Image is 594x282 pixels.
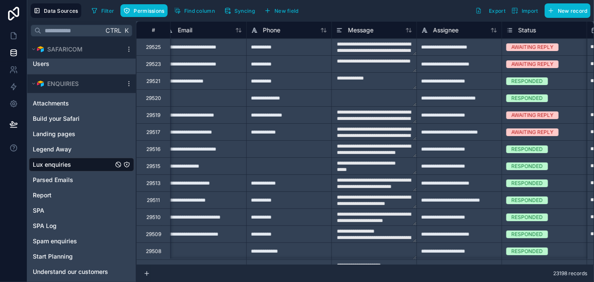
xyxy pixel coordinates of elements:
span: Import [522,8,538,14]
span: New field [274,8,299,14]
div: 29509 [146,231,161,238]
span: K [123,28,129,34]
div: RESPONDED [511,94,543,102]
div: 29515 [146,163,160,170]
a: Syncing [221,4,261,17]
span: Assignee [433,26,459,34]
span: 23198 records [553,270,587,277]
button: Find column [171,4,218,17]
button: Permissions [120,4,167,17]
span: Permissions [134,8,164,14]
span: Email [178,26,192,34]
div: 29521 [146,78,160,85]
span: Filter [101,8,114,14]
span: Status [518,26,536,34]
div: 29517 [146,129,160,136]
div: RESPONDED [511,162,543,170]
span: Ctrl [105,25,122,36]
button: Export [472,3,508,18]
div: 29525 [146,44,161,51]
div: RESPONDED [511,214,543,221]
div: 29519 [146,112,160,119]
span: Syncing [234,8,255,14]
div: RESPONDED [511,248,543,255]
button: Filter [88,4,117,17]
div: RESPONDED [511,265,543,272]
button: Data Sources [31,3,81,18]
div: AWAITING REPLY [511,128,554,136]
span: New record [558,8,588,14]
div: 29508 [146,248,161,255]
div: # [143,27,164,33]
button: Import [508,3,541,18]
div: RESPONDED [511,231,543,238]
span: Export [489,8,505,14]
div: RESPONDED [511,77,543,85]
button: Syncing [221,4,258,17]
div: AWAITING REPLY [511,43,554,51]
span: Data Sources [44,8,78,14]
button: New field [261,4,302,17]
div: RESPONDED [511,197,543,204]
a: New record [541,3,591,18]
div: 29510 [146,214,161,221]
div: RESPONDED [511,179,543,187]
div: 29516 [146,146,160,153]
span: Message [348,26,374,34]
span: Phone [263,26,280,34]
div: 29520 [146,95,161,102]
div: AWAITING REPLY [511,111,554,119]
div: AWAITING REPLY [511,60,554,68]
div: RESPONDED [511,145,543,153]
span: Find column [184,8,215,14]
div: 29513 [146,180,160,187]
div: 29511 [147,197,160,204]
button: New record [545,3,591,18]
div: 29523 [146,61,161,68]
a: Permissions [120,4,171,17]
